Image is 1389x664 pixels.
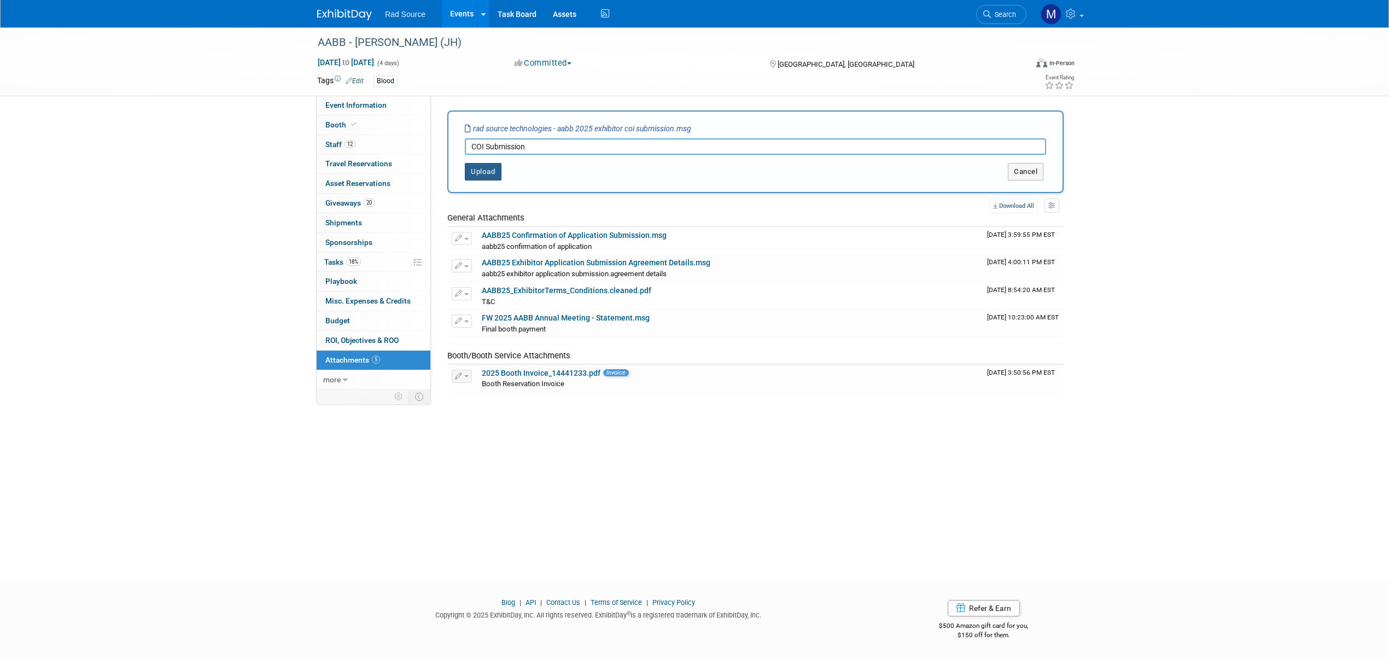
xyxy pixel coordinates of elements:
[325,356,380,364] span: Attachments
[317,174,430,193] a: Asset Reservations
[376,60,399,67] span: (4 days)
[896,614,1072,639] div: $500 Amazon gift card for you,
[317,194,430,213] a: Giveaways20
[644,598,651,607] span: |
[990,199,1037,213] a: Download All
[1049,59,1075,67] div: In-Person
[325,120,359,129] span: Booth
[482,313,650,322] a: FW 2025 AABB Annual Meeting - Statement.msg
[482,258,710,267] a: AABB25 Exhibitor Application Submission Agreement Details.msg
[987,369,1055,376] span: Upload Timestamp
[325,179,390,188] span: Asset Reservations
[372,356,380,364] span: 5
[323,375,341,384] span: more
[1036,59,1047,67] img: Format-Inperson.png
[325,159,392,168] span: Travel Reservations
[538,598,545,607] span: |
[351,121,357,127] i: Booth reservation complete
[317,272,430,291] a: Playbook
[325,277,357,286] span: Playbook
[317,233,430,252] a: Sponsorships
[317,351,430,370] a: Attachments5
[341,58,351,67] span: to
[317,370,430,389] a: more
[482,369,600,377] a: 2025 Booth Invoice_14441233.pdf
[1008,163,1043,180] button: Cancel
[582,598,589,607] span: |
[482,270,667,278] span: aabb25 exhibitor application submission agreement details
[896,631,1072,640] div: $150 off for them.
[325,238,372,247] span: Sponsorships
[546,598,580,607] a: Contact Us
[317,135,430,154] a: Staff12
[976,5,1026,24] a: Search
[987,258,1055,266] span: Upload Timestamp
[317,608,879,620] div: Copyright © 2025 ExhibitDay, Inc. All rights reserved. ExhibitDay is a registered trademark of Ex...
[317,311,430,330] a: Budget
[987,231,1055,238] span: Upload Timestamp
[987,313,1059,321] span: Upload Timestamp
[983,282,1064,310] td: Upload Timestamp
[373,75,398,87] div: Blood
[317,115,430,135] a: Booth
[517,598,524,607] span: |
[314,33,1010,53] div: AABB - [PERSON_NAME] (JH)
[317,253,430,272] a: Tasks18%
[627,610,631,616] sup: ®
[317,75,364,88] td: Tags
[482,380,564,388] span: Booth Reservation Invoice
[317,9,372,20] img: ExhibitDay
[324,258,361,266] span: Tasks
[345,140,355,148] span: 12
[465,138,1046,155] input: Enter description
[325,101,387,109] span: Event Information
[501,598,515,607] a: Blog
[652,598,695,607] a: Privacy Policy
[983,254,1064,282] td: Upload Timestamp
[317,96,430,115] a: Event Information
[778,60,914,68] span: [GEOGRAPHIC_DATA], [GEOGRAPHIC_DATA]
[1044,75,1074,80] div: Event Rating
[385,10,425,19] span: Rad Source
[447,351,570,360] span: Booth/Booth Service Attachments
[591,598,642,607] a: Terms of Service
[389,389,408,404] td: Personalize Event Tab Strip
[317,213,430,232] a: Shipments
[482,231,667,240] a: AABB25 Confirmation of Application Submission.msg
[325,336,399,345] span: ROI, Objectives & ROO
[991,10,1016,19] span: Search
[1041,4,1061,25] img: Melissa Conboy
[447,213,524,223] span: General Attachments
[482,298,495,306] span: T&C
[526,598,536,607] a: API
[603,369,629,376] span: Invoice
[482,242,592,251] span: aabb25 confirmation of application
[317,57,375,67] span: [DATE] [DATE]
[317,154,430,173] a: Travel Reservations
[948,600,1020,616] a: Refer & Earn
[325,316,350,325] span: Budget
[465,124,691,133] i: rad source technologies - aabb 2025 exhibitor coi submission.msg
[325,199,375,207] span: Giveaways
[482,286,651,295] a: AABB25_ExhibitorTerms_Conditions.cleaned.pdf
[987,286,1055,294] span: Upload Timestamp
[962,57,1075,73] div: Event Format
[511,57,576,69] button: Committed
[346,258,361,266] span: 18%
[325,218,362,227] span: Shipments
[983,227,1064,254] td: Upload Timestamp
[482,325,546,333] span: Final booth payment
[465,163,501,180] button: Upload
[408,389,431,404] td: Toggle Event Tabs
[325,140,355,149] span: Staff
[317,292,430,311] a: Misc. Expenses & Credits
[364,199,375,207] span: 20
[317,331,430,350] a: ROI, Objectives & ROO
[325,296,411,305] span: Misc. Expenses & Credits
[983,310,1064,337] td: Upload Timestamp
[983,365,1064,392] td: Upload Timestamp
[346,77,364,85] a: Edit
